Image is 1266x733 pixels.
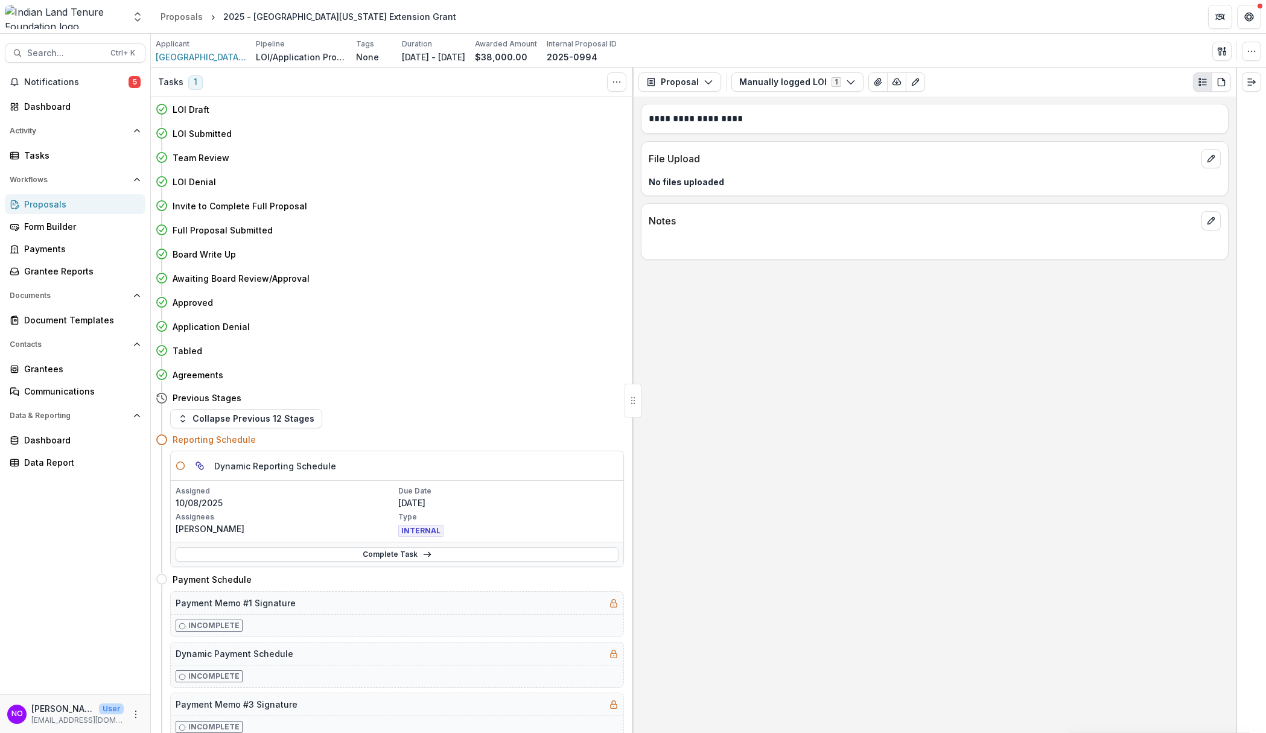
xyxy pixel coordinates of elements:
[5,121,145,141] button: Open Activity
[24,243,136,255] div: Payments
[158,77,183,87] h3: Tasks
[356,51,379,63] p: None
[24,265,136,278] div: Grantee Reports
[1242,72,1261,92] button: Expand right
[173,344,202,357] h4: Tabled
[173,103,209,116] h4: LOI Draft
[5,406,145,425] button: Open Data & Reporting
[173,296,213,309] h4: Approved
[5,97,145,116] a: Dashboard
[188,75,203,90] span: 1
[5,145,145,165] a: Tasks
[398,486,619,497] p: Due Date
[11,710,23,718] div: Nicole Olson
[1201,149,1221,168] button: edit
[176,698,297,711] h5: Payment Memo #3 Signature
[31,715,124,726] p: [EMAIL_ADDRESS][DOMAIN_NAME]
[5,430,145,450] a: Dashboard
[649,151,1197,166] p: File Upload
[156,39,189,49] p: Applicant
[5,452,145,472] a: Data Report
[398,497,619,509] p: [DATE]
[10,176,129,184] span: Workflows
[5,239,145,259] a: Payments
[5,286,145,305] button: Open Documents
[129,707,143,722] button: More
[223,10,456,23] div: 2025 - [GEOGRAPHIC_DATA][US_STATE] Extension Grant
[188,722,240,732] p: Incomplete
[5,217,145,236] a: Form Builder
[868,72,888,92] button: View Attached Files
[607,72,626,92] button: Toggle View Cancelled Tasks
[5,335,145,354] button: Open Contacts
[24,314,136,326] div: Document Templates
[10,291,129,300] span: Documents
[1193,72,1212,92] button: Plaintext view
[173,433,256,446] h4: Reporting Schedule
[176,647,293,660] h5: Dynamic Payment Schedule
[190,456,209,475] button: View dependent tasks
[547,39,617,49] p: Internal Proposal ID
[547,51,597,63] p: 2025-0994
[24,363,136,375] div: Grantees
[161,10,203,23] div: Proposals
[173,224,273,236] h4: Full Proposal Submitted
[10,127,129,135] span: Activity
[24,456,136,469] div: Data Report
[173,369,223,381] h4: Agreements
[398,525,444,537] span: INTERNAL
[906,72,925,92] button: Edit as form
[5,381,145,401] a: Communications
[173,248,236,261] h4: Board Write Up
[176,547,619,562] a: Complete Task
[176,486,396,497] p: Assigned
[10,340,129,349] span: Contacts
[1212,72,1231,92] button: PDF view
[5,261,145,281] a: Grantee Reports
[173,573,252,586] h4: Payment Schedule
[173,392,241,404] h4: Previous Stages
[24,149,136,162] div: Tasks
[176,512,396,522] p: Assignees
[176,522,396,535] p: [PERSON_NAME]
[173,176,216,188] h4: LOI Denial
[156,8,208,25] a: Proposals
[5,194,145,214] a: Proposals
[156,51,246,63] a: [GEOGRAPHIC_DATA][US_STATE]
[24,220,136,233] div: Form Builder
[10,411,129,420] span: Data & Reporting
[156,8,461,25] nav: breadcrumb
[1237,5,1261,29] button: Get Help
[31,702,94,715] p: [PERSON_NAME]
[176,597,296,609] h5: Payment Memo #1 Signature
[173,127,232,140] h4: LOI Submitted
[402,39,432,49] p: Duration
[475,39,537,49] p: Awarded Amount
[731,72,864,92] button: Manually logged LOI1
[173,272,310,285] h4: Awaiting Board Review/Approval
[475,51,527,63] p: $38,000.00
[27,48,103,59] span: Search...
[356,39,374,49] p: Tags
[173,320,250,333] h4: Application Denial
[638,72,721,92] button: Proposal
[108,46,138,60] div: Ctrl + K
[256,51,346,63] p: LOI/Application Process
[24,434,136,446] div: Dashboard
[99,703,124,714] p: User
[398,512,619,522] p: Type
[402,51,465,63] p: [DATE] - [DATE]
[214,460,336,472] h5: Dynamic Reporting Schedule
[188,671,240,682] p: Incomplete
[129,5,146,29] button: Open entity switcher
[5,43,145,63] button: Search...
[5,310,145,330] a: Document Templates
[129,76,141,88] span: 5
[256,39,285,49] p: Pipeline
[173,151,229,164] h4: Team Review
[5,5,124,29] img: Indian Land Tenure Foundation logo
[1201,211,1221,230] button: edit
[24,100,136,113] div: Dashboard
[5,72,145,92] button: Notifications5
